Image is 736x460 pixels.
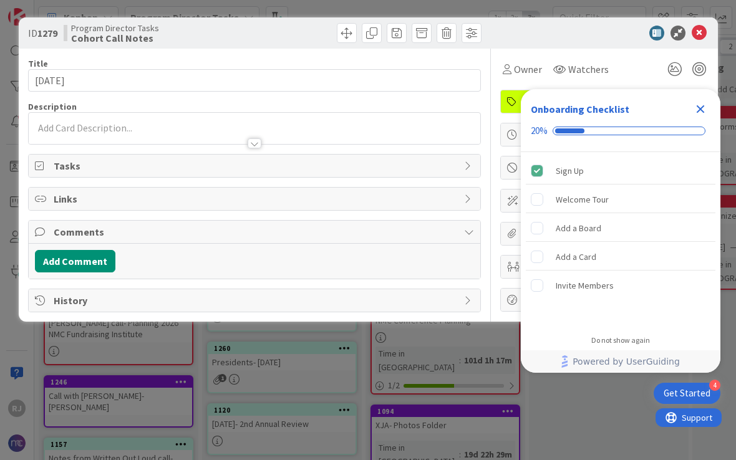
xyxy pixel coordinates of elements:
span: ID [28,26,57,41]
span: Tasks [54,158,458,173]
div: Get Started [664,387,710,400]
div: 20% [531,125,548,137]
div: 4 [709,380,720,391]
div: Add a Board is incomplete. [526,214,715,242]
div: Invite Members [556,278,614,293]
div: Open Get Started checklist, remaining modules: 4 [654,383,720,404]
span: Links [54,191,458,206]
div: Do not show again [591,335,650,345]
div: Sign Up [556,163,584,178]
b: Cohort Call Notes [71,33,159,43]
div: Close Checklist [690,99,710,119]
div: Checklist Container [521,89,720,373]
div: Add a Card is incomplete. [526,243,715,271]
span: Description [28,101,77,112]
div: Add a Card [556,249,596,264]
span: Support [26,2,57,17]
div: Checklist progress: 20% [531,125,710,137]
div: Invite Members is incomplete. [526,272,715,299]
button: Add Comment [35,250,115,272]
label: Title [28,58,48,69]
div: Welcome Tour is incomplete. [526,186,715,213]
b: 1279 [37,27,57,39]
input: type card name here... [28,69,481,92]
span: Watchers [568,62,609,77]
span: Comments [54,224,458,239]
span: Owner [514,62,542,77]
div: Welcome Tour [556,192,609,207]
span: Program Director Tasks [71,23,159,33]
div: Add a Board [556,221,601,236]
div: Footer [521,350,720,373]
a: Powered by UserGuiding [527,350,714,373]
div: Onboarding Checklist [531,102,629,117]
div: Sign Up is complete. [526,157,715,184]
div: Checklist items [521,152,720,327]
span: Powered by UserGuiding [573,354,680,369]
span: History [54,293,458,308]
